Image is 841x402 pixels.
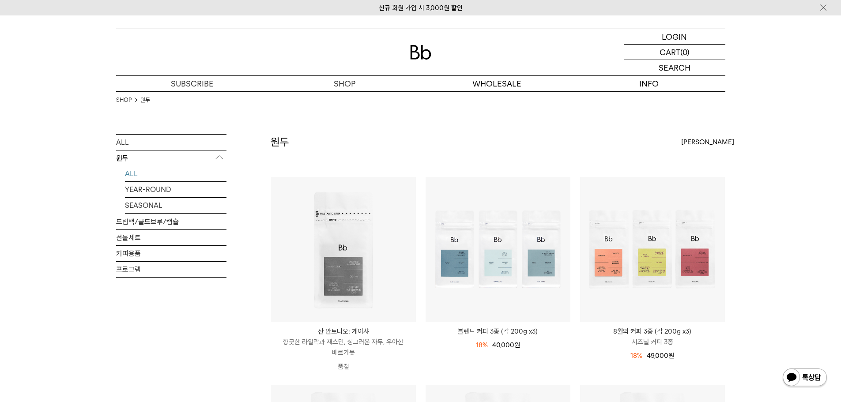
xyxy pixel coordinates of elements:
p: SEARCH [659,60,690,75]
p: 원두 [116,150,226,166]
div: 18% [630,350,642,361]
img: 카카오톡 채널 1:1 채팅 버튼 [782,368,828,389]
p: WHOLESALE [421,76,573,91]
p: 8월의 커피 3종 (각 200g x3) [580,326,725,337]
p: 향긋한 라일락과 재스민, 싱그러운 자두, 우아한 베르가못 [271,337,416,358]
img: 로고 [410,45,431,60]
a: 드립백/콜드브루/캡슐 [116,214,226,229]
img: 8월의 커피 3종 (각 200g x3) [580,177,725,322]
h2: 원두 [271,135,289,150]
a: 프로그램 [116,262,226,277]
a: CART (0) [624,45,725,60]
a: 산 안토니오: 게이샤 향긋한 라일락과 재스민, 싱그러운 자두, 우아한 베르가못 [271,326,416,358]
a: 선물세트 [116,230,226,245]
a: SEASONAL [125,198,226,213]
a: SHOP [268,76,421,91]
a: 커피용품 [116,246,226,261]
span: 40,000 [492,341,520,349]
div: 18% [476,340,488,350]
a: ALL [125,166,226,181]
p: 산 안토니오: 게이샤 [271,326,416,337]
a: 신규 회원 가입 시 3,000원 할인 [379,4,463,12]
a: LOGIN [624,29,725,45]
p: 시즈널 커피 3종 [580,337,725,347]
span: 원 [514,341,520,349]
a: SHOP [116,96,132,105]
img: 블렌드 커피 3종 (각 200g x3) [426,177,570,322]
a: 8월의 커피 3종 (각 200g x3) 시즈널 커피 3종 [580,326,725,347]
a: ALL [116,135,226,150]
p: CART [660,45,680,60]
p: (0) [680,45,690,60]
span: 49,000 [647,352,674,360]
span: 원 [668,352,674,360]
p: INFO [573,76,725,91]
span: [PERSON_NAME] [681,137,734,147]
p: LOGIN [662,29,687,44]
a: 블렌드 커피 3종 (각 200g x3) [426,326,570,337]
a: 원두 [140,96,150,105]
p: 품절 [271,358,416,376]
a: SUBSCRIBE [116,76,268,91]
a: YEAR-ROUND [125,182,226,197]
img: 산 안토니오: 게이샤 [271,177,416,322]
